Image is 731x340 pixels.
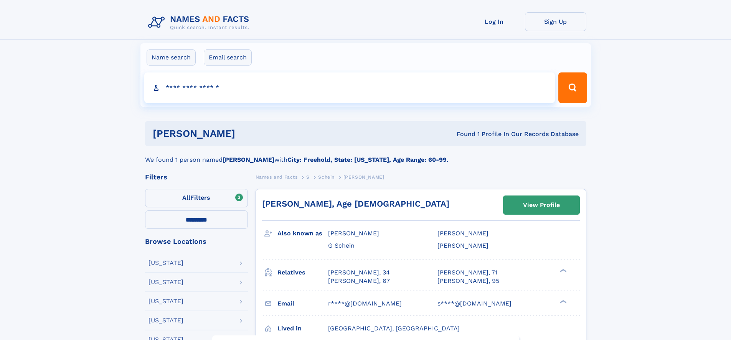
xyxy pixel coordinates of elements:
label: Email search [204,49,252,66]
span: [GEOGRAPHIC_DATA], [GEOGRAPHIC_DATA] [328,325,460,332]
input: search input [144,72,555,103]
a: S [306,172,310,182]
div: [US_STATE] [149,260,183,266]
span: S [306,174,310,180]
div: We found 1 person named with . [145,146,586,164]
div: Filters [145,174,248,181]
label: Filters [145,189,248,207]
span: All [182,194,190,201]
a: [PERSON_NAME], 71 [437,268,497,277]
div: View Profile [523,196,560,214]
div: ❯ [558,299,567,304]
div: [US_STATE] [149,279,183,285]
a: [PERSON_NAME], 34 [328,268,390,277]
span: [PERSON_NAME] [437,242,488,249]
a: Schein [318,172,335,182]
a: View Profile [503,196,579,214]
div: Found 1 Profile In Our Records Database [346,130,579,138]
span: [PERSON_NAME] [343,174,384,180]
button: Search Button [558,72,587,103]
b: [PERSON_NAME] [223,156,274,163]
h3: Email [277,297,328,310]
a: [PERSON_NAME], Age [DEMOGRAPHIC_DATA] [262,199,449,209]
div: [US_STATE] [149,317,183,324]
h1: [PERSON_NAME] [153,129,346,138]
div: [US_STATE] [149,298,183,304]
span: [PERSON_NAME] [437,230,488,237]
b: City: Freehold, State: [US_STATE], Age Range: 60-99 [287,156,447,163]
h3: Lived in [277,322,328,335]
a: [PERSON_NAME], 67 [328,277,390,285]
a: Names and Facts [256,172,298,182]
img: Logo Names and Facts [145,12,256,33]
a: [PERSON_NAME], 95 [437,277,499,285]
span: G Schein [328,242,355,249]
div: Browse Locations [145,238,248,245]
span: Schein [318,174,335,180]
h3: Also known as [277,227,328,240]
h3: Relatives [277,266,328,279]
label: Name search [147,49,196,66]
a: Log In [464,12,525,31]
a: Sign Up [525,12,586,31]
span: [PERSON_NAME] [328,230,379,237]
div: ❯ [558,268,567,273]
